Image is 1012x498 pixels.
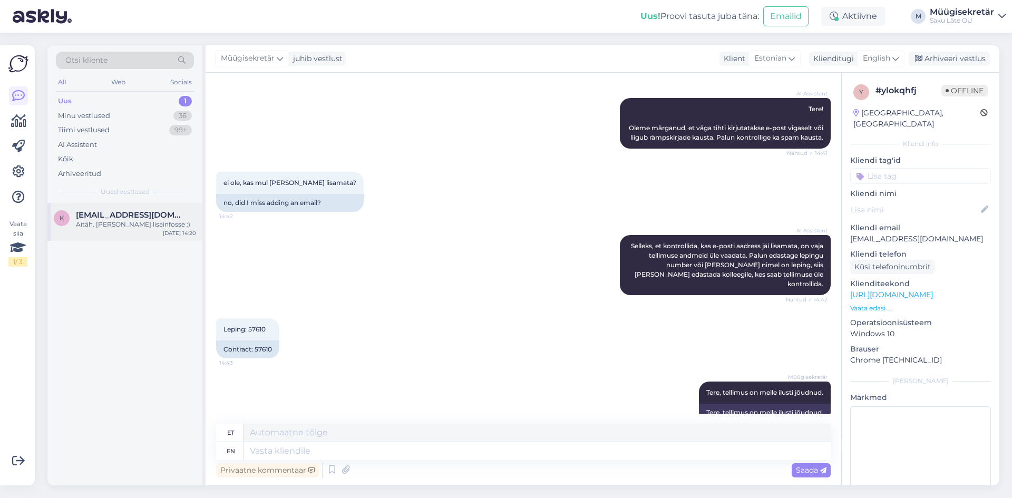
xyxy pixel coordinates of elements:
p: Chrome [TECHNICAL_ID] [850,355,991,366]
div: et [227,424,234,442]
p: Windows 10 [850,328,991,339]
div: Proovi tasuta juba täna: [640,10,759,23]
div: 36 [173,111,192,121]
span: Nähtud ✓ 14:41 [787,149,828,157]
div: Küsi telefoninumbrit [850,260,935,274]
p: Kliendi tag'id [850,155,991,166]
div: Socials [168,75,194,89]
div: [DATE] 14:20 [163,229,196,237]
span: 14:42 [219,212,259,220]
div: Tere, tellimus on meile ilusti jõudnud. [699,404,831,422]
div: # ylokqhfj [875,84,941,97]
img: Askly Logo [8,54,28,74]
div: Web [109,75,128,89]
p: Klienditeekond [850,278,991,289]
div: en [227,442,235,460]
p: Kliendi nimi [850,188,991,199]
span: Uued vestlused [101,187,150,197]
span: Nähtud ✓ 14:42 [786,296,828,304]
span: Müügisekretär [221,53,275,64]
span: Offline [941,85,988,96]
p: Kliendi telefon [850,249,991,260]
p: Kliendi email [850,222,991,233]
span: 14:43 [219,359,259,367]
span: Müügisekretär [788,373,828,381]
div: 1 [179,96,192,106]
div: Privaatne kommentaar [216,463,319,477]
button: Emailid [763,6,809,26]
div: Minu vestlused [58,111,110,121]
span: y [859,88,863,96]
div: Aitäh. [PERSON_NAME] lisainfosse :) [76,220,196,229]
div: Contract: 57610 [216,340,279,358]
span: AI Assistent [788,90,828,97]
div: Aktiivne [821,7,885,26]
span: Selleks, et kontrollida, kas e-posti aadress jäi lisamata, on vaja tellimuse andmeid üle vaadata.... [631,242,825,288]
div: AI Assistent [58,140,97,150]
div: Uus [58,96,72,106]
span: Estonian [754,53,786,64]
div: Klient [719,53,745,64]
input: Lisa tag [850,168,991,184]
div: juhib vestlust [289,53,343,64]
a: [URL][DOMAIN_NAME] [850,290,933,299]
div: Kõik [58,154,73,164]
div: All [56,75,68,89]
div: Klienditugi [809,53,854,64]
div: [PERSON_NAME] [850,376,991,386]
div: 99+ [169,125,192,135]
div: Tiimi vestlused [58,125,110,135]
div: Arhiveeritud [58,169,101,179]
a: MüügisekretärSaku Läte OÜ [930,8,1006,25]
p: [EMAIL_ADDRESS][DOMAIN_NAME] [850,233,991,245]
div: Kliendi info [850,139,991,149]
div: no, did I miss adding an email? [216,194,364,212]
span: k [60,214,64,222]
div: 1 / 3 [8,257,27,267]
div: Müügisekretär [930,8,994,16]
input: Lisa nimi [851,204,979,216]
div: Saku Läte OÜ [930,16,994,25]
p: Operatsioonisüsteem [850,317,991,328]
b: Uus! [640,11,660,21]
p: Vaata edasi ... [850,304,991,313]
span: AI Assistent [788,227,828,235]
p: Brauser [850,344,991,355]
div: Arhiveeri vestlus [909,52,990,66]
span: Tere, tellimus on meile ilusti jõudnud. [706,388,823,396]
span: Leping: 57610 [223,325,266,333]
div: M [911,9,926,24]
span: ei ole, kas mul [PERSON_NAME] lisamata? [223,179,356,187]
span: Otsi kliente [65,55,108,66]
span: English [863,53,890,64]
p: Märkmed [850,392,991,403]
span: Saada [796,465,826,475]
div: Vaata siia [8,219,27,267]
span: katrin@evecon.ee [76,210,186,220]
div: [GEOGRAPHIC_DATA], [GEOGRAPHIC_DATA] [853,108,980,130]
